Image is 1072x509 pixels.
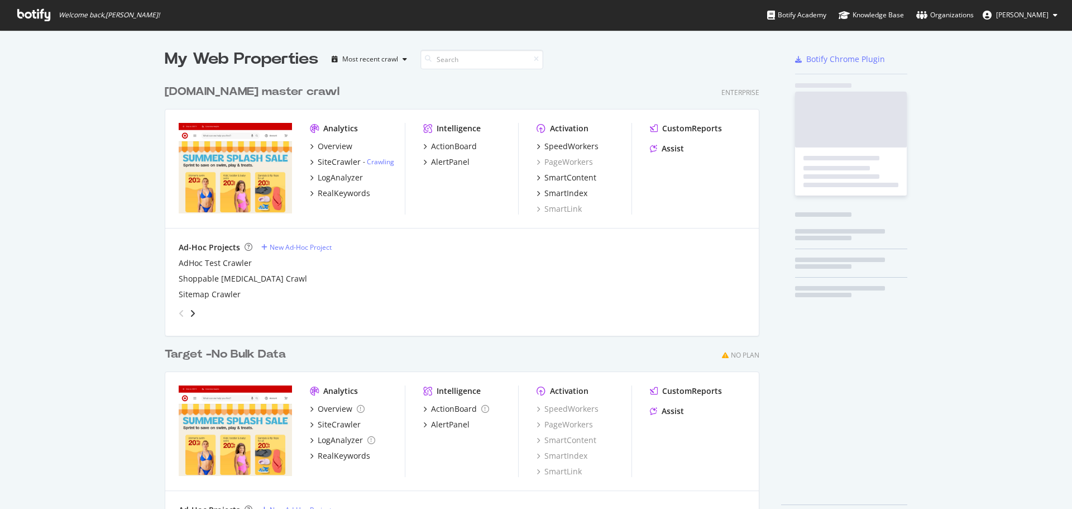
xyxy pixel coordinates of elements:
div: SiteCrawler [318,419,361,430]
a: SiteCrawler- Crawling [310,156,394,168]
div: LogAnalyzer [318,172,363,183]
div: No Plan [731,350,759,360]
div: SmartContent [544,172,596,183]
a: CustomReports [650,386,722,397]
a: Crawling [367,157,394,167]
div: - [363,157,394,167]
a: SmartIndex [537,188,587,199]
a: SmartLink [537,203,582,215]
a: LogAnalyzer [310,435,375,446]
a: ActionBoard [423,403,489,415]
a: SpeedWorkers [537,141,599,152]
div: AlertPanel [431,419,470,430]
a: SmartContent [537,435,596,446]
a: AdHoc Test Crawler [179,258,252,269]
a: SiteCrawler [310,419,361,430]
div: CustomReports [662,123,722,134]
div: Enterprise [721,88,759,97]
a: SpeedWorkers [537,403,599,415]
div: SmartIndex [544,188,587,199]
div: SpeedWorkers [544,141,599,152]
div: ActionBoard [431,141,477,152]
a: AlertPanel [423,419,470,430]
div: Organizations [916,9,974,21]
a: LogAnalyzer [310,172,363,183]
div: ActionBoard [431,403,477,415]
div: RealKeywords [318,188,370,199]
div: Analytics [323,386,358,397]
span: Welcome back, [PERSON_NAME] ! [59,11,160,20]
div: Ad-Hoc Projects [179,242,240,253]
a: SmartContent [537,172,596,183]
div: Activation [550,123,588,134]
div: Assist [662,406,684,417]
div: Analytics [323,123,358,134]
a: AlertPanel [423,156,470,168]
div: Knowledge Base [839,9,904,21]
a: Target -No Bulk Data [165,346,290,363]
a: Botify Chrome Plugin [795,54,885,65]
a: SmartIndex [537,450,587,462]
a: PageWorkers [537,156,593,168]
a: CustomReports [650,123,722,134]
a: Shoppable [MEDICAL_DATA] Crawl [179,273,307,284]
div: Botify Chrome Plugin [806,54,885,65]
a: [DOMAIN_NAME] master crawl [165,84,344,100]
div: [DOMAIN_NAME] master crawl [165,84,339,100]
div: Overview [318,141,352,152]
div: Assist [662,143,684,154]
a: RealKeywords [310,188,370,199]
div: Most recent crawl [342,56,398,63]
div: Overview [318,403,352,415]
input: Search [420,50,543,69]
button: [PERSON_NAME] [974,6,1066,24]
button: Most recent crawl [327,50,411,68]
a: Assist [650,143,684,154]
a: Sitemap Crawler [179,289,241,300]
div: CustomReports [662,386,722,397]
img: targetsecondary.com [179,386,292,476]
div: Botify Academy [767,9,826,21]
div: Activation [550,386,588,397]
a: Overview [310,141,352,152]
a: Assist [650,406,684,417]
a: SmartLink [537,466,582,477]
a: New Ad-Hoc Project [261,242,332,252]
div: New Ad-Hoc Project [270,242,332,252]
div: My Web Properties [165,48,318,70]
div: angle-right [189,308,197,319]
a: RealKeywords [310,450,370,462]
img: www.target.com [179,123,292,213]
div: SiteCrawler [318,156,361,168]
div: Intelligence [437,123,481,134]
div: RealKeywords [318,450,370,462]
a: PageWorkers [537,419,593,430]
a: ActionBoard [423,141,477,152]
span: Eric Cason [996,10,1049,20]
div: angle-left [174,305,189,322]
div: AlertPanel [431,156,470,168]
div: Intelligence [437,386,481,397]
div: LogAnalyzer [318,435,363,446]
a: Overview [310,403,365,415]
div: Target -No Bulk Data [165,346,286,363]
